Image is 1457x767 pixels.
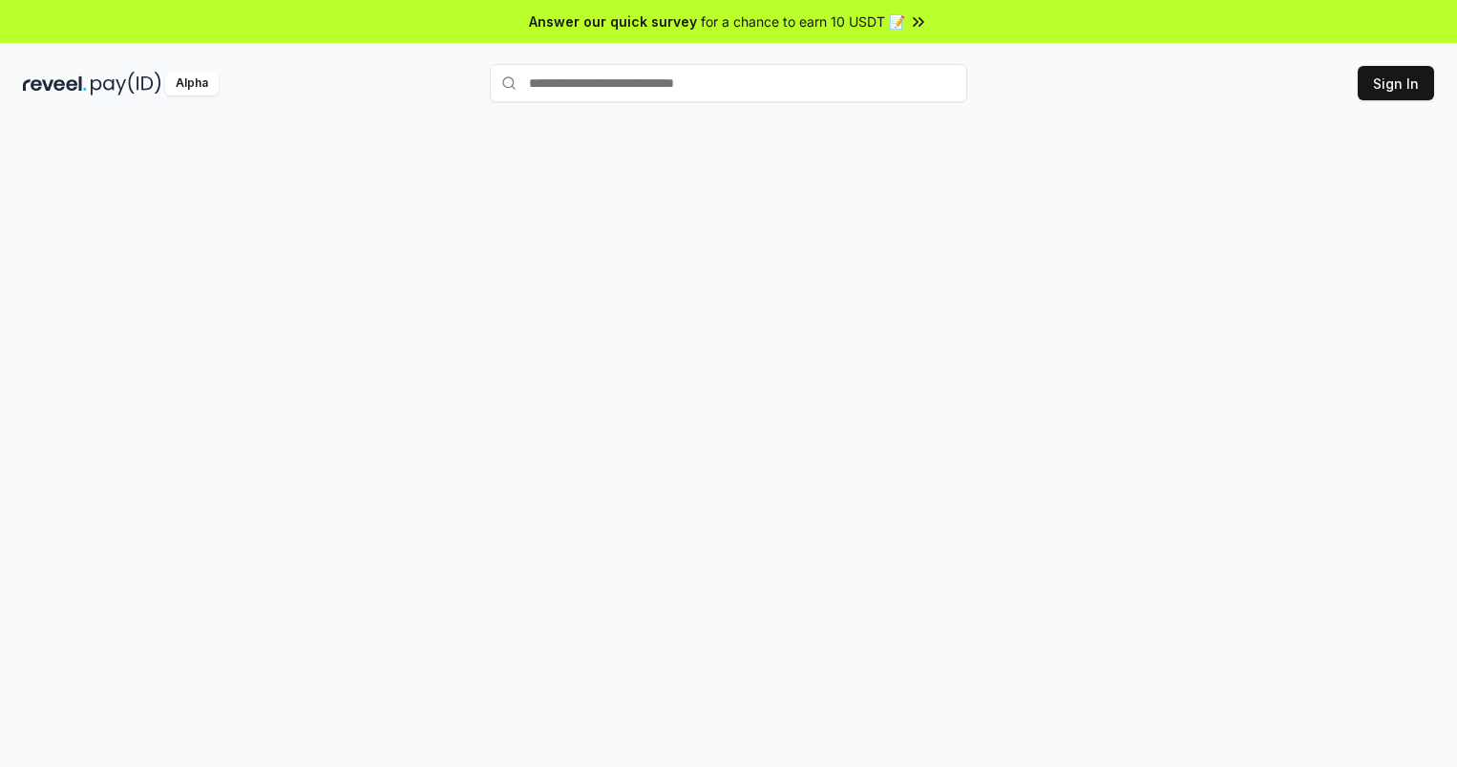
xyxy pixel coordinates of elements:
div: Alpha [165,72,219,96]
img: pay_id [91,72,161,96]
span: Answer our quick survey [529,11,697,32]
span: for a chance to earn 10 USDT 📝 [701,11,905,32]
button: Sign In [1358,66,1434,100]
img: reveel_dark [23,72,87,96]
